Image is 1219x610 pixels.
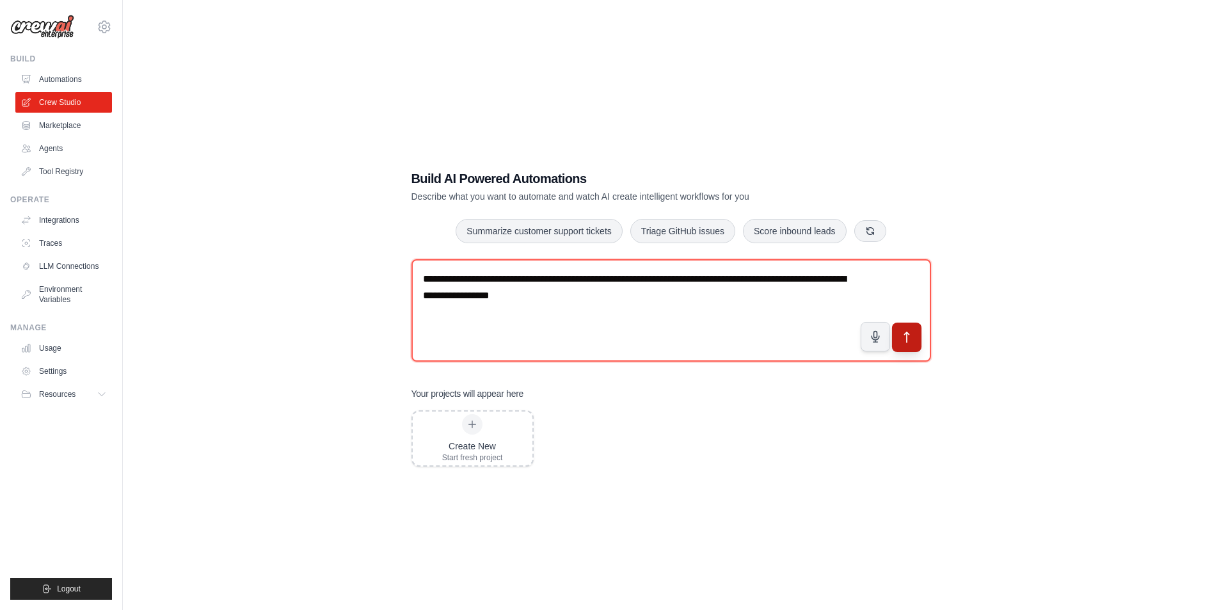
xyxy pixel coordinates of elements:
button: Logout [10,578,112,600]
a: Environment Variables [15,279,112,310]
a: Integrations [15,210,112,230]
a: Tool Registry [15,161,112,182]
a: Marketplace [15,115,112,136]
a: Crew Studio [15,92,112,113]
h1: Build AI Powered Automations [411,170,841,188]
button: Summarize customer support tickets [456,219,622,243]
h3: Your projects will appear here [411,387,524,400]
div: Manage [10,323,112,333]
div: Build [10,54,112,64]
span: Resources [39,389,76,399]
a: LLM Connections [15,256,112,277]
div: Create New [442,440,503,453]
button: Resources [15,384,112,405]
a: Usage [15,338,112,358]
a: Agents [15,138,112,159]
a: Settings [15,361,112,381]
a: Traces [15,233,112,253]
div: Operate [10,195,112,205]
img: Logo [10,15,74,39]
button: Triage GitHub issues [630,219,735,243]
p: Describe what you want to automate and watch AI create intelligent workflows for you [411,190,841,203]
span: Logout [57,584,81,594]
iframe: Chat Widget [1155,549,1219,610]
button: Get new suggestions [854,220,886,242]
button: Score inbound leads [743,219,847,243]
button: Click to speak your automation idea [861,322,890,351]
div: Start fresh project [442,453,503,463]
a: Automations [15,69,112,90]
